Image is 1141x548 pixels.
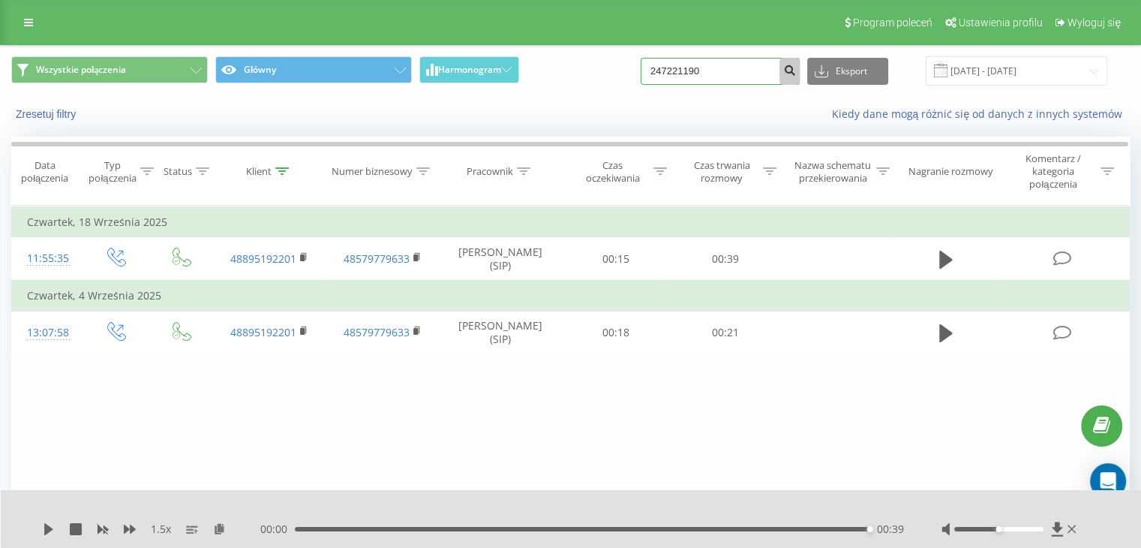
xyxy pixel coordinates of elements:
[440,311,562,354] td: [PERSON_NAME] (SIP)
[641,58,800,85] input: Wyszukiwanie według numeru
[562,237,671,282] td: 00:15
[807,58,888,85] button: Eksport
[467,165,513,178] div: Pracownik
[438,65,501,75] span: Harmonogram
[12,207,1130,237] td: Czwartek, 18 Września 2025
[995,526,1001,532] div: Accessibility label
[11,56,208,83] button: Wszystkie połączenia
[12,159,77,185] div: Data połączenia
[27,318,67,348] div: 13:07:58
[867,526,873,532] div: Accessibility label
[344,325,410,339] a: 48579779633
[1009,152,1097,191] div: Komentarz / kategoria połączenia
[831,107,1130,121] a: Kiedy dane mogą różnić się od danych z innych systemów
[260,522,295,537] span: 00:00
[12,281,1130,311] td: Czwartek, 4 Września 2025
[230,251,296,266] a: 48895192201
[671,237,779,282] td: 00:39
[164,165,192,178] div: Status
[151,522,171,537] span: 1.5 x
[853,17,932,29] span: Program poleceń
[36,64,126,76] span: Wszystkie połączenia
[1090,463,1126,499] div: Open Intercom Messenger
[27,244,67,273] div: 11:55:35
[344,251,410,266] a: 48579779633
[246,165,272,178] div: Klient
[562,311,671,354] td: 00:18
[419,56,519,83] button: Harmonogram
[1067,17,1121,29] span: Wyloguj się
[575,159,650,185] div: Czas oczekiwania
[215,56,412,83] button: Główny
[908,165,993,178] div: Nagranie rozmowy
[959,17,1043,29] span: Ustawienia profilu
[684,159,759,185] div: Czas trwania rozmowy
[11,107,83,121] button: Zresetuj filtry
[332,165,413,178] div: Numer biznesowy
[671,311,779,354] td: 00:21
[230,325,296,339] a: 48895192201
[794,159,872,185] div: Nazwa schematu przekierowania
[877,522,904,537] span: 00:39
[440,237,562,282] td: [PERSON_NAME] (SIP)
[89,159,136,185] div: Typ połączenia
